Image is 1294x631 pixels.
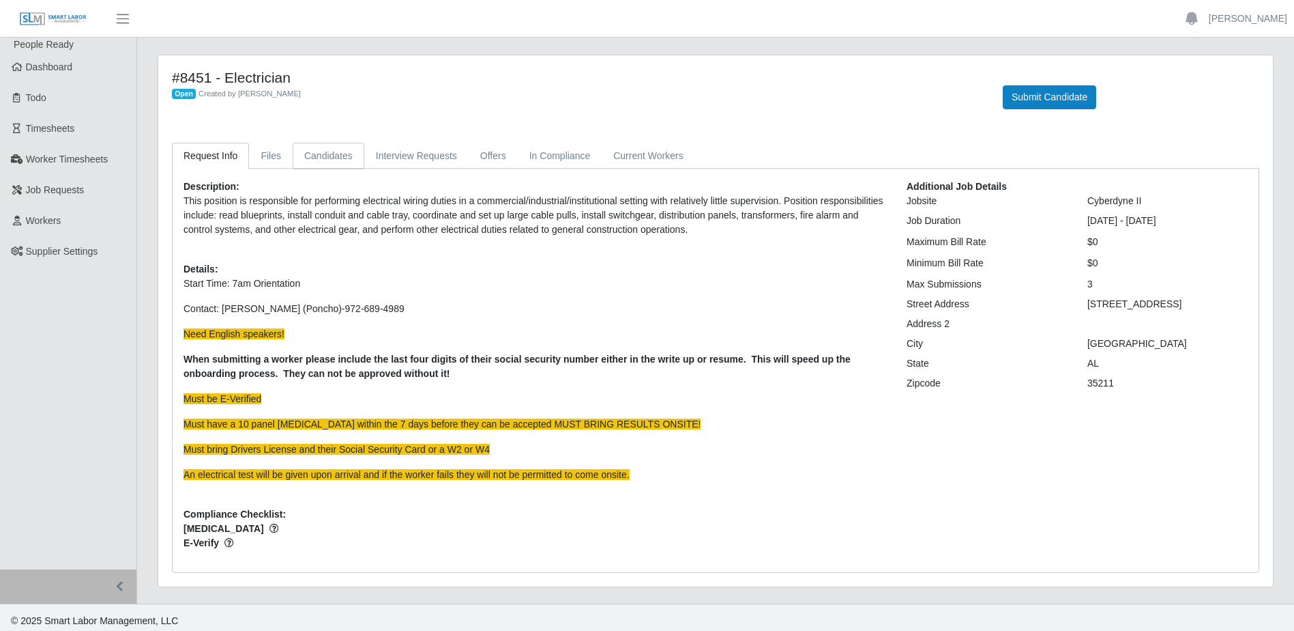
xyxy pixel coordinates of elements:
[183,419,701,430] span: Must have a 10 panel [MEDICAL_DATA] within the 7 days before they can be accepted MUST BRING RESU...
[183,302,886,316] p: Contact: [PERSON_NAME] (Poncho)-972-689-4989
[26,215,61,226] span: Workers
[183,264,218,275] b: Details:
[1209,12,1287,26] a: [PERSON_NAME]
[26,154,108,165] span: Worker Timesheets
[1077,376,1258,391] div: 35211
[183,509,286,520] b: Compliance Checklist:
[11,615,178,626] span: © 2025 Smart Labor Management, LLC
[249,143,293,169] a: Files
[1077,214,1258,228] div: [DATE] - [DATE]
[183,181,239,192] b: Description:
[183,328,284,339] span: Need English speakers!
[896,337,1077,351] div: City
[293,143,364,169] a: Candidates
[896,256,1077,270] div: Minimum Bill Rate
[183,522,886,536] span: [MEDICAL_DATA]
[14,39,74,50] span: People Ready
[907,181,1007,192] b: Additional Job Details
[183,469,630,480] span: An electrical test will be given upon arrival and if the worker fails they will not be permitted ...
[1077,277,1258,292] div: 3
[896,214,1077,228] div: Job Duration
[183,354,851,379] strong: When submitting a worker please include the last four digits of their social security number eith...
[896,194,1077,208] div: Jobsite
[198,89,301,98] span: Created by [PERSON_NAME]
[1077,235,1258,249] div: $0
[26,92,46,103] span: Todo
[26,123,75,134] span: Timesheets
[172,89,196,100] span: Open
[896,235,1077,249] div: Maximum Bill Rate
[1077,256,1258,270] div: $0
[172,69,982,86] h4: #8451 - Electrician
[518,143,602,169] a: In Compliance
[1077,337,1258,351] div: [GEOGRAPHIC_DATA]
[1077,356,1258,371] div: AL
[364,143,469,169] a: Interview Requests
[183,536,886,550] span: E-Verify
[896,297,1077,311] div: Street Address
[26,246,98,257] span: Supplier Settings
[896,356,1077,371] div: State
[183,194,886,237] p: This position is responsible for performing electrical wiring duties in a commercial/industrial/i...
[183,444,490,455] span: Must bring Drivers License and their Social Security Card or a W2 or W4
[1077,194,1258,208] div: Cyberdyne II
[896,376,1077,391] div: Zipcode
[183,393,261,404] span: Must be E-Verified
[19,12,87,27] img: SLM Logo
[172,143,249,169] a: Request Info
[469,143,518,169] a: Offers
[26,184,85,195] span: Job Requests
[896,277,1077,292] div: Max Submissions
[26,61,73,72] span: Dashboard
[1077,297,1258,311] div: [STREET_ADDRESS]
[602,143,694,169] a: Current Workers
[183,277,886,291] p: Start Time: 7am Orientation
[1003,85,1096,109] button: Submit Candidate
[896,317,1077,331] div: Address 2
